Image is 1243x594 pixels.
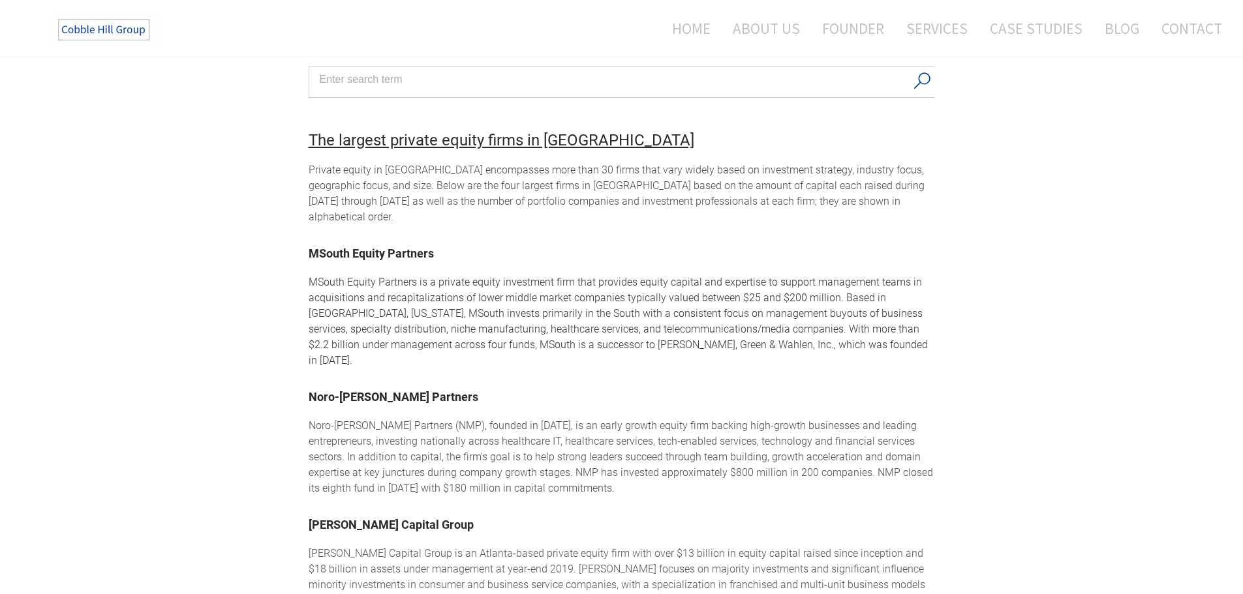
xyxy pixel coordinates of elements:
[909,67,936,95] button: Search
[812,11,894,46] a: Founder
[309,390,478,404] font: Noro-[PERSON_NAME] Partners
[1152,11,1222,46] a: Contact
[897,11,977,46] a: Services
[50,14,161,46] img: The Cobble Hill Group LLC
[980,11,1092,46] a: Case Studies
[652,11,720,46] a: Home
[309,131,694,149] font: The largest private equity firms in [GEOGRAPHIC_DATA]
[309,162,935,225] div: Private equity in [GEOGRAPHIC_DATA] encompasses more than 30 firms that vary widely based on inve...
[309,518,474,531] a: [PERSON_NAME] Capital Group
[309,246,434,260] a: MSouth Equity Partners
[320,70,906,89] input: Search input
[309,276,928,366] span: MSouth Equity Partners is a private equity investment firm that provides equity capital and exper...
[1095,11,1149,46] a: Blog
[309,418,935,496] div: Noro-[PERSON_NAME] Partners (NMP), founded in [DATE], is an early growth equity firm backing high...
[723,11,810,46] a: About Us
